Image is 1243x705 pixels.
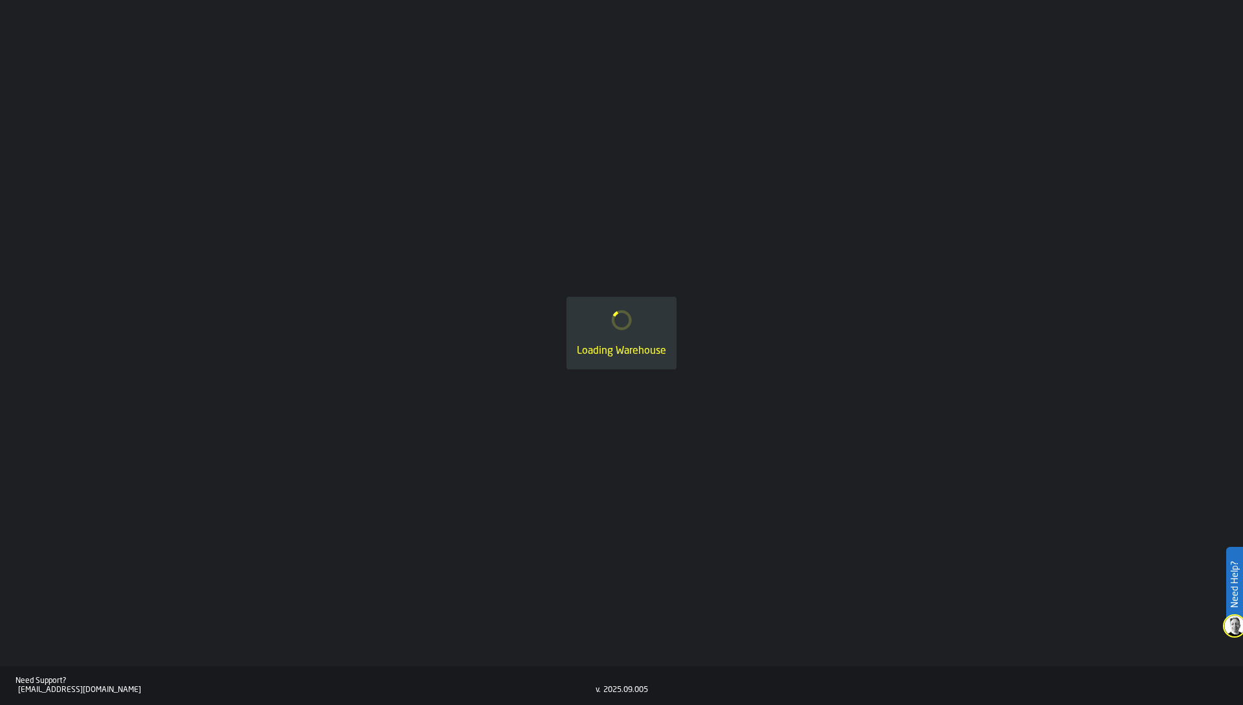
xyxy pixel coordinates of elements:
[596,686,601,695] div: v.
[18,686,596,695] div: [EMAIL_ADDRESS][DOMAIN_NAME]
[603,686,648,695] div: 2025.09.005
[577,343,666,359] div: Loading Warehouse
[16,676,596,695] a: Need Support?[EMAIL_ADDRESS][DOMAIN_NAME]
[16,676,596,686] div: Need Support?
